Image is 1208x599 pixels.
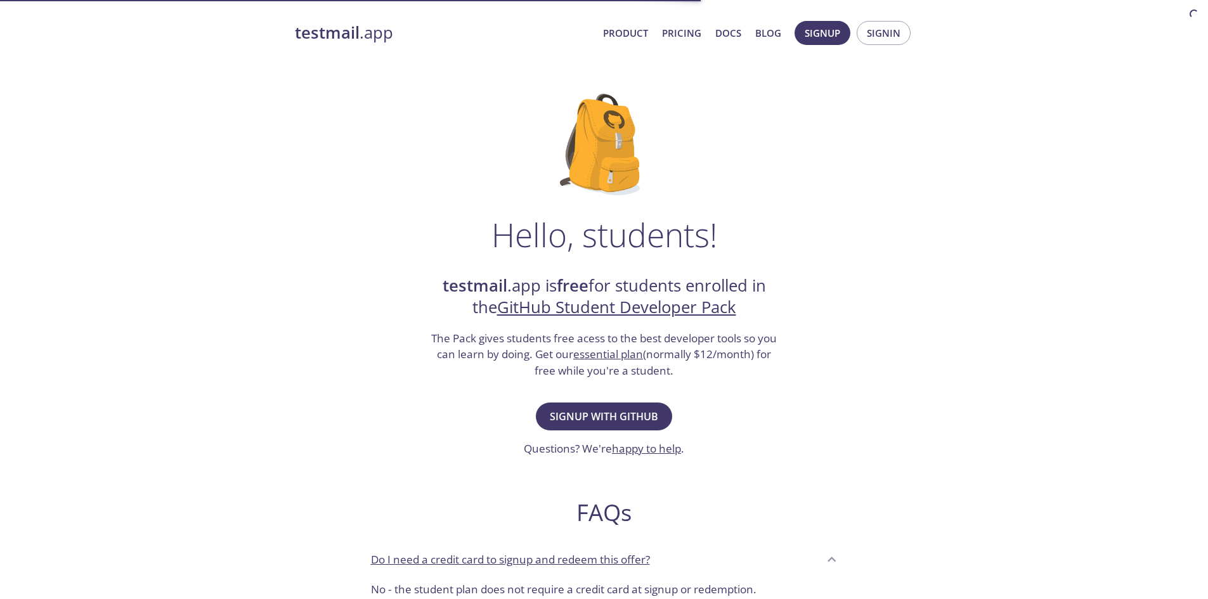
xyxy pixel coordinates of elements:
a: Product [603,25,648,41]
strong: testmail [295,22,360,44]
p: Do I need a credit card to signup and redeem this offer? [371,551,650,568]
a: happy to help [612,441,681,456]
h3: Questions? We're . [524,441,684,457]
a: GitHub Student Developer Pack [497,296,736,318]
div: Do I need a credit card to signup and redeem this offer? [361,542,848,576]
strong: testmail [443,274,507,297]
span: Signin [867,25,900,41]
span: Signup with GitHub [550,408,658,425]
h1: Hello, students! [491,216,717,254]
a: essential plan [573,347,643,361]
button: Signup with GitHub [536,403,672,430]
a: Blog [755,25,781,41]
h2: .app is for students enrolled in the [430,275,779,319]
h2: FAQs [361,498,848,527]
a: Pricing [662,25,701,41]
strong: free [557,274,588,297]
a: testmail.app [295,22,593,44]
button: Signin [857,21,911,45]
img: github-student-backpack.png [560,94,648,195]
button: Signup [795,21,850,45]
h3: The Pack gives students free acess to the best developer tools so you can learn by doing. Get our... [430,330,779,379]
a: Docs [715,25,741,41]
span: Signup [805,25,840,41]
p: No - the student plan does not require a credit card at signup or redemption. [371,581,838,598]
